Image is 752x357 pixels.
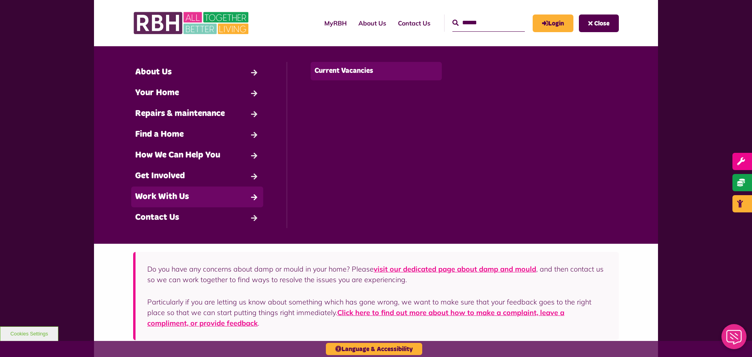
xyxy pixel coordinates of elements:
a: Your Home [131,83,263,103]
a: Current Vacancies [311,62,442,80]
a: visit our dedicated page about damp and mould [374,265,536,274]
a: Click here to find out more about how to make a complaint, leave a compliment, or provide feedback [147,308,564,328]
img: RBH [133,8,251,38]
a: Get Involved [131,166,263,187]
p: Particularly if you are letting us know about something which has gone wrong, we want to make sur... [147,297,607,328]
a: Repairs & maintenance [131,103,263,124]
a: About Us [131,62,263,83]
a: MyRBH [318,13,352,34]
a: About Us [352,13,392,34]
button: Language & Accessibility [326,343,422,355]
a: Work With Us [131,187,263,207]
p: Do you have any concerns about damp or mould in your home? Please , and then contact us so we can... [147,264,607,285]
button: Navigation [579,14,619,32]
a: Contact Us [392,13,436,34]
span: Close [594,20,609,27]
a: MyRBH [533,14,573,32]
a: How We Can Help You [131,145,263,166]
iframe: Netcall Web Assistant for live chat [717,322,752,357]
a: Contact Us [131,207,263,228]
input: Search [452,14,525,31]
a: Find a Home [131,124,263,145]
